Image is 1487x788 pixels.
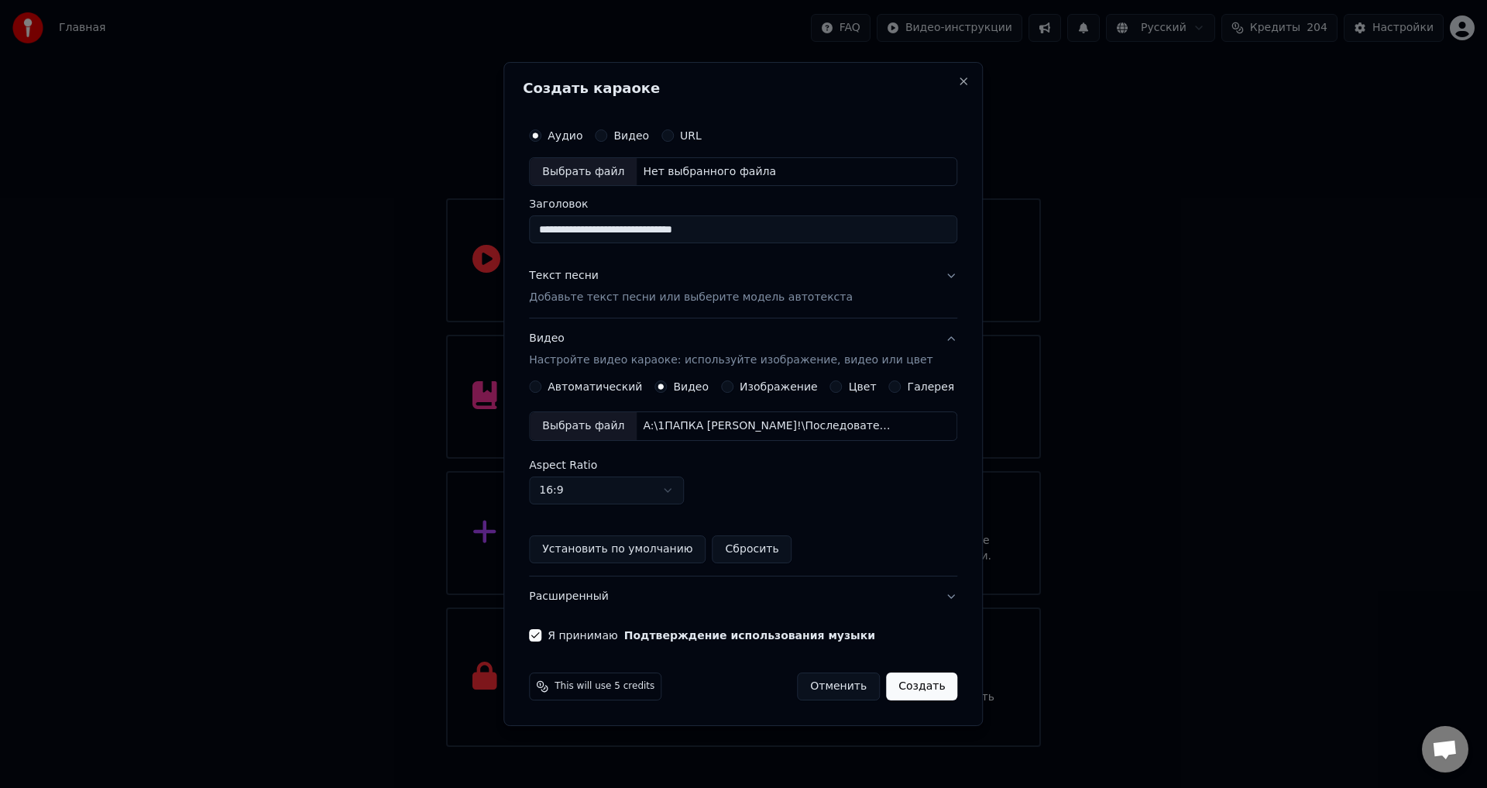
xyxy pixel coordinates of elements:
[529,269,599,284] div: Текст песни
[529,319,957,381] button: ВидеоНастройте видео караоке: используйте изображение, видео или цвет
[529,332,932,369] div: Видео
[523,81,963,95] h2: Создать караоке
[624,630,875,641] button: Я принимаю
[797,673,880,700] button: Отменить
[713,535,792,563] button: Сбросить
[886,673,957,700] button: Создать
[529,353,932,368] p: Настройте видео караоке: используйте изображение, видео или цвет
[637,418,900,434] div: A:\1ПАПКА [PERSON_NAME]!\Последовательность 01.mp4
[548,381,642,392] label: Автоматический
[613,130,649,141] label: Видео
[849,381,877,392] label: Цвет
[529,535,706,563] button: Установить по умолчанию
[548,130,582,141] label: Аудио
[673,381,709,392] label: Видео
[548,630,875,641] label: Я принимаю
[530,158,637,186] div: Выбрать файл
[529,199,957,210] label: Заголовок
[530,412,637,440] div: Выбрать файл
[529,459,957,470] label: Aspect Ratio
[680,130,702,141] label: URL
[555,680,654,693] span: This will use 5 credits
[637,164,782,180] div: Нет выбранного файла
[529,291,853,306] p: Добавьте текст песни или выберите модель автотекста
[529,380,957,576] div: ВидеоНастройте видео караоке: используйте изображение, видео или цвет
[529,576,957,617] button: Расширенный
[529,256,957,318] button: Текст песниДобавьте текст песни или выберите модель автотекста
[740,381,818,392] label: Изображение
[908,381,955,392] label: Галерея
